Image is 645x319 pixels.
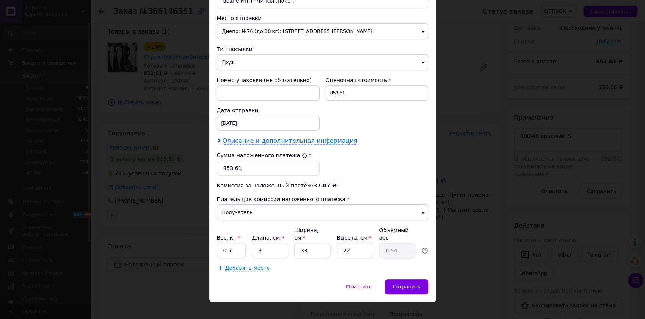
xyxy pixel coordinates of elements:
[346,284,372,290] span: Отменить
[225,265,270,271] span: Добавить место
[314,183,337,189] span: 37.07 ₴
[217,54,428,70] span: Груз
[252,235,284,241] label: Длина, см
[217,182,428,189] div: Комиссия за наложенный платёж:
[223,137,357,145] span: Описание и дополнительная информация
[217,204,428,220] span: Получатель
[217,107,320,114] div: Дата отправки
[217,15,262,21] span: Место отправки
[337,235,371,241] label: Высота, см
[379,226,415,242] div: Объёмный вес
[326,76,428,84] div: Оценочная стоимость
[217,152,307,158] label: Сумма наложенного платежа
[393,284,420,290] span: Сохранить
[217,76,320,84] div: Номер упаковки (не обязательно)
[217,196,345,202] span: Плательщик комиссии наложенного платежа
[294,227,319,241] label: Ширина, см
[217,23,428,39] span: Днепр: №76 (до 30 кг): [STREET_ADDRESS][PERSON_NAME]
[217,235,240,241] label: Вес, кг
[217,46,252,52] span: Тип посылки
